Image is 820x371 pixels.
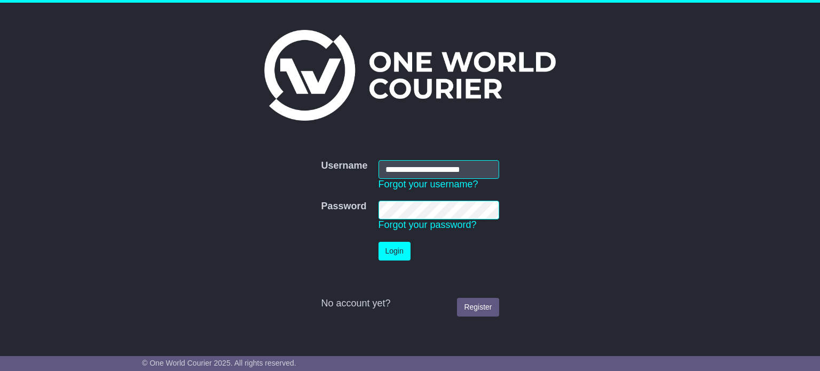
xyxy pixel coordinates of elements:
[379,179,478,190] a: Forgot your username?
[264,30,556,121] img: One World
[142,359,296,367] span: © One World Courier 2025. All rights reserved.
[321,160,367,172] label: Username
[457,298,499,317] a: Register
[379,242,411,261] button: Login
[321,298,499,310] div: No account yet?
[379,219,477,230] a: Forgot your password?
[321,201,366,212] label: Password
